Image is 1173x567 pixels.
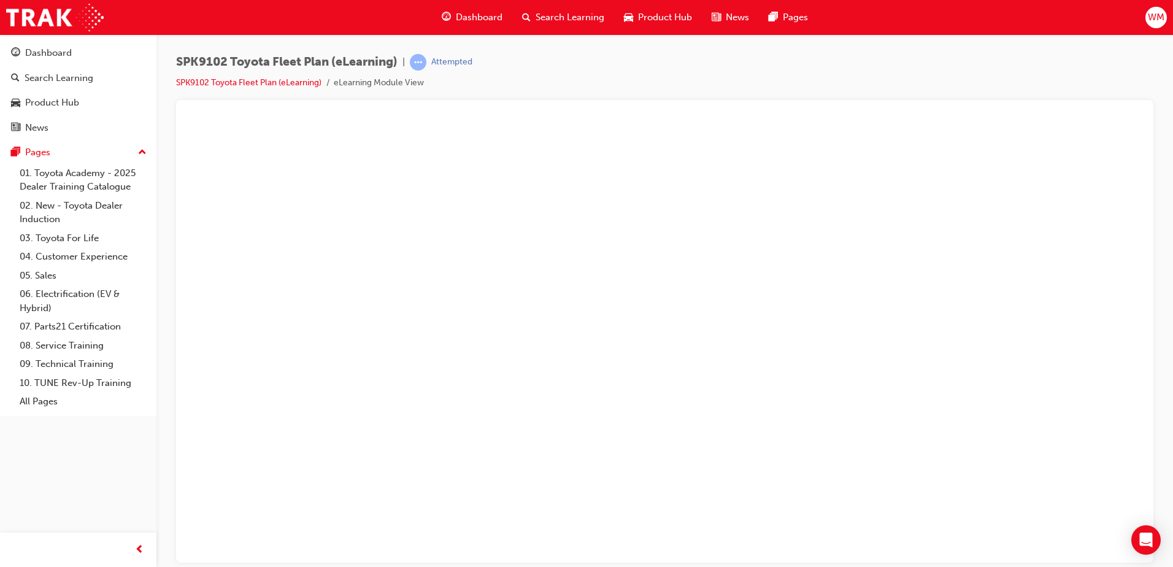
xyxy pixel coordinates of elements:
div: Product Hub [25,96,79,110]
span: search-icon [522,10,531,25]
span: Dashboard [456,10,502,25]
span: Search Learning [536,10,604,25]
span: prev-icon [135,542,144,558]
a: 04. Customer Experience [15,247,152,266]
button: Pages [5,141,152,164]
div: News [25,121,48,135]
span: car-icon [624,10,633,25]
span: pages-icon [11,147,20,158]
li: eLearning Module View [334,76,424,90]
a: All Pages [15,392,152,411]
button: DashboardSearch LearningProduct HubNews [5,39,152,141]
a: car-iconProduct Hub [614,5,702,30]
a: 06. Electrification (EV & Hybrid) [15,285,152,317]
div: Pages [25,145,50,160]
span: search-icon [11,73,20,84]
a: pages-iconPages [759,5,818,30]
span: learningRecordVerb_ATTEMPT-icon [410,54,426,71]
div: Dashboard [25,46,72,60]
button: WM [1145,7,1167,28]
div: Search Learning [25,71,93,85]
span: news-icon [712,10,721,25]
span: guage-icon [442,10,451,25]
span: Pages [783,10,808,25]
span: News [726,10,749,25]
span: WM [1148,10,1164,25]
a: SPK9102 Toyota Fleet Plan (eLearning) [176,77,321,88]
a: 09. Technical Training [15,355,152,374]
a: 07. Parts21 Certification [15,317,152,336]
span: SPK9102 Toyota Fleet Plan (eLearning) [176,55,398,69]
a: Dashboard [5,42,152,64]
img: Trak [6,4,104,31]
a: 01. Toyota Academy - 2025 Dealer Training Catalogue [15,164,152,196]
a: search-iconSearch Learning [512,5,614,30]
a: news-iconNews [702,5,759,30]
span: guage-icon [11,48,20,59]
span: up-icon [138,145,147,161]
span: pages-icon [769,10,778,25]
a: Search Learning [5,67,152,90]
div: Attempted [431,56,472,68]
a: 08. Service Training [15,336,152,355]
a: 03. Toyota For Life [15,229,152,248]
a: guage-iconDashboard [432,5,512,30]
a: 02. New - Toyota Dealer Induction [15,196,152,229]
span: | [402,55,405,69]
a: Product Hub [5,91,152,114]
a: News [5,117,152,139]
div: Open Intercom Messenger [1131,525,1161,555]
a: 10. TUNE Rev-Up Training [15,374,152,393]
a: 05. Sales [15,266,152,285]
span: Product Hub [638,10,692,25]
span: news-icon [11,123,20,134]
span: car-icon [11,98,20,109]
